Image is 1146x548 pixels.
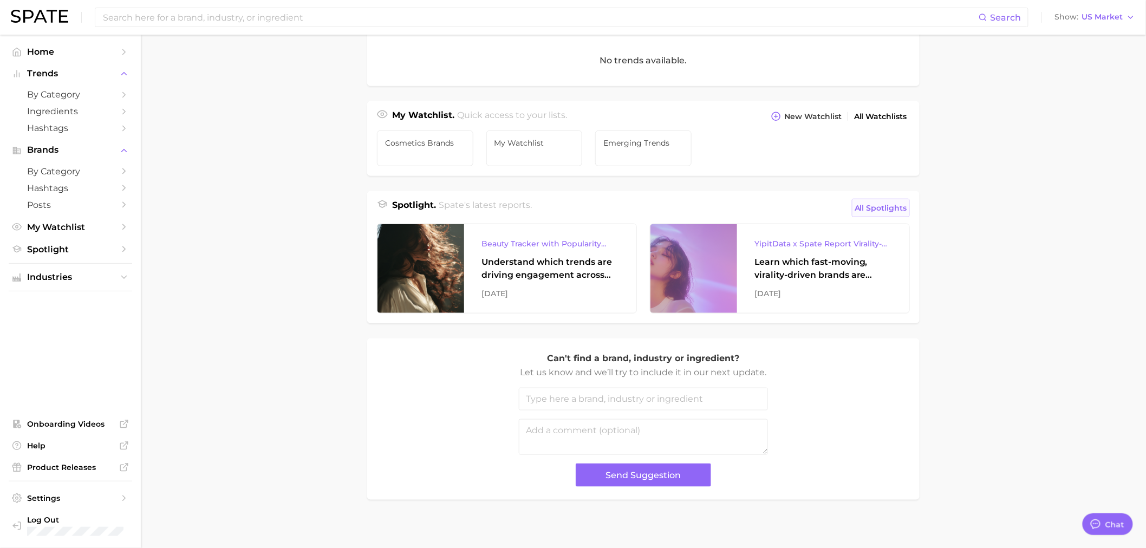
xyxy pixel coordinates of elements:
a: Hashtags [9,180,132,197]
button: Brands [9,142,132,158]
span: Search [991,12,1021,23]
a: Beauty Tracker with Popularity IndexUnderstand which trends are driving engagement across platfor... [377,224,637,314]
span: Log Out [27,515,128,525]
span: Settings [27,493,114,503]
span: Cosmetics Brands [385,139,465,147]
a: My Watchlist [486,131,583,166]
input: Search here for a brand, industry, or ingredient [102,8,979,27]
p: Can't find a brand, industry or ingredient? [519,351,768,366]
span: All Spotlights [855,201,907,214]
a: My Watchlist [9,219,132,236]
span: Emerging Trends [603,139,683,147]
span: Help [27,441,114,451]
span: Hashtags [27,183,114,193]
span: Home [27,47,114,57]
a: Emerging Trends [595,131,692,166]
p: Let us know and we’ll try to include it in our next update. [519,366,768,380]
span: Product Releases [27,462,114,472]
div: No trends available. [367,35,920,86]
a: Product Releases [9,459,132,475]
a: Posts [9,197,132,213]
span: US Market [1082,14,1123,20]
span: New Watchlist [784,112,842,121]
span: Onboarding Videos [27,419,114,429]
h2: Spate's latest reports. [439,199,532,217]
span: Spotlight [27,244,114,255]
button: Industries [9,269,132,285]
a: Spotlight [9,241,132,258]
span: My Watchlist [27,222,114,232]
a: Hashtags [9,120,132,136]
div: [DATE] [754,287,892,300]
a: All Watchlists [851,109,910,124]
h1: Spotlight. [392,199,436,217]
a: Help [9,438,132,454]
span: My Watchlist [494,139,575,147]
a: Cosmetics Brands [377,131,473,166]
span: Posts [27,200,114,210]
a: by Category [9,163,132,180]
button: New Watchlist [769,109,844,124]
input: Type here a brand, industry or ingredient [519,388,768,410]
a: All Spotlights [852,199,910,217]
button: ShowUS Market [1052,10,1138,24]
span: by Category [27,89,114,100]
div: Beauty Tracker with Popularity Index [481,237,619,250]
button: Trends [9,66,132,82]
a: by Category [9,86,132,103]
h1: My Watchlist. [392,109,454,124]
div: Understand which trends are driving engagement across platforms in the skin, hair, makeup, and fr... [481,256,619,282]
span: Brands [27,145,114,155]
span: Trends [27,69,114,79]
button: Send Suggestion [576,464,711,487]
a: Log out. Currently logged in with e-mail caitlin.delaney@loreal.com. [9,512,132,539]
h2: Quick access to your lists. [458,109,568,124]
div: Learn which fast-moving, virality-driven brands are leading the pack, the risks of viral growth, ... [754,256,892,282]
span: Show [1055,14,1079,20]
a: Onboarding Videos [9,416,132,432]
div: [DATE] [481,287,619,300]
span: Industries [27,272,114,282]
a: Settings [9,490,132,506]
a: Home [9,43,132,60]
img: SPATE [11,10,68,23]
a: Ingredients [9,103,132,120]
span: Hashtags [27,123,114,133]
span: Ingredients [27,106,114,116]
span: by Category [27,166,114,177]
a: YipitData x Spate Report Virality-Driven Brands Are Taking a Slice of the Beauty PieLearn which f... [650,224,910,314]
div: YipitData x Spate Report Virality-Driven Brands Are Taking a Slice of the Beauty Pie [754,237,892,250]
span: All Watchlists [854,112,907,121]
